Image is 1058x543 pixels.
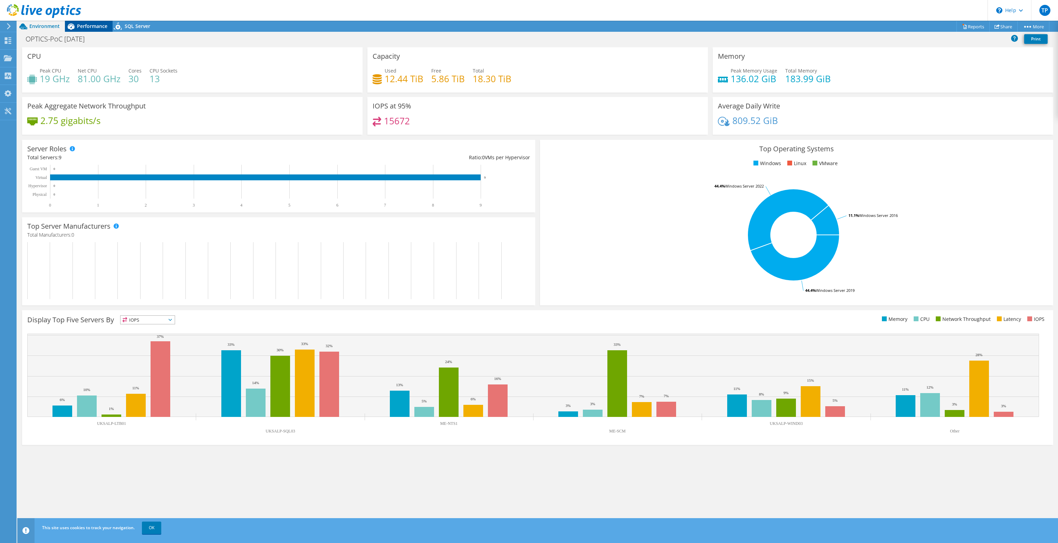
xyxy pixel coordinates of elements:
[109,407,114,411] text: 1%
[566,403,571,408] text: 3%
[956,21,990,32] a: Reports
[277,348,283,352] text: 30%
[228,342,234,346] text: 33%
[811,160,838,167] li: VMware
[301,342,308,346] text: 33%
[326,344,333,348] text: 32%
[714,183,725,189] tspan: 44.4%
[78,75,121,83] h4: 81.00 GHz
[252,381,259,385] text: 14%
[609,429,626,434] text: ME-SCM
[54,193,55,196] text: 0
[240,203,242,208] text: 4
[150,67,177,74] span: CPU Sockets
[83,388,90,392] text: 10%
[54,184,55,188] text: 0
[731,67,777,74] span: Peak Memory Usage
[27,53,41,60] h3: CPU
[97,203,99,208] text: 1
[934,315,991,323] li: Network Throughput
[1039,5,1050,16] span: TP
[266,429,295,434] text: UKSALP-SQL03
[150,75,177,83] h4: 13
[752,160,781,167] li: Windows
[288,203,290,208] text: 5
[27,154,279,161] div: Total Servers:
[40,75,70,83] h4: 19 GHz
[142,522,161,534] a: OK
[639,394,644,398] text: 7%
[912,315,930,323] li: CPU
[157,334,164,339] text: 37%
[22,35,95,43] h1: OPTICS-PoC [DATE]
[1017,21,1049,32] a: More
[807,378,814,382] text: 15%
[29,23,60,29] span: Environment
[785,75,831,83] h4: 183.99 GiB
[1026,315,1045,323] li: IOPS
[59,154,61,161] span: 9
[384,117,410,125] h4: 15672
[132,386,139,390] text: 11%
[1001,404,1006,408] text: 3%
[725,183,764,189] tspan: Windows Server 2022
[384,203,386,208] text: 7
[97,421,126,426] text: UKSALP-LTB01
[40,117,100,124] h4: 2.75 gigabits/s
[32,192,47,197] text: Physical
[42,525,135,531] span: This site uses cookies to track your navigation.
[473,67,484,74] span: Total
[27,222,110,230] h3: Top Server Manufacturers
[859,213,898,218] tspan: Windows Server 2016
[336,203,338,208] text: 6
[431,75,465,83] h4: 5.86 TiB
[125,23,150,29] span: SQL Server
[30,166,47,171] text: Guest VM
[473,75,511,83] h4: 18.30 TiB
[385,67,396,74] span: Used
[373,53,400,60] h3: Capacity
[786,160,806,167] li: Linux
[445,360,452,364] text: 24%
[60,398,65,402] text: 6%
[545,145,1048,153] h3: Top Operating Systems
[480,203,482,208] text: 9
[816,288,855,293] tspan: Windows Server 2019
[975,353,982,357] text: 28%
[1024,34,1048,44] a: Print
[279,154,530,161] div: Ratio: VMs per Hypervisor
[27,231,530,239] h4: Total Manufacturers:
[996,7,1002,13] svg: \n
[128,67,142,74] span: Cores
[396,383,403,387] text: 13%
[494,377,501,381] text: 16%
[432,203,434,208] text: 8
[718,53,745,60] h3: Memory
[848,213,859,218] tspan: 11.1%
[145,203,147,208] text: 2
[78,67,97,74] span: Net CPU
[471,397,476,401] text: 6%
[718,102,780,110] h3: Average Daily Write
[989,21,1018,32] a: Share
[54,167,55,171] text: 0
[833,398,838,402] text: 5%
[36,175,47,180] text: Virtual
[77,23,107,29] span: Performance
[121,316,175,324] span: IOPS
[759,392,764,396] text: 8%
[128,75,142,83] h4: 30
[71,231,74,238] span: 0
[926,385,933,389] text: 12%
[482,154,485,161] span: 0
[614,342,621,346] text: 33%
[40,67,61,74] span: Peak CPU
[193,203,195,208] text: 3
[731,75,777,83] h4: 136.02 GiB
[785,67,817,74] span: Total Memory
[422,399,427,403] text: 5%
[732,117,778,124] h4: 809.52 GiB
[952,402,957,406] text: 3%
[27,102,146,110] h3: Peak Aggregate Network Throughput
[733,387,740,391] text: 11%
